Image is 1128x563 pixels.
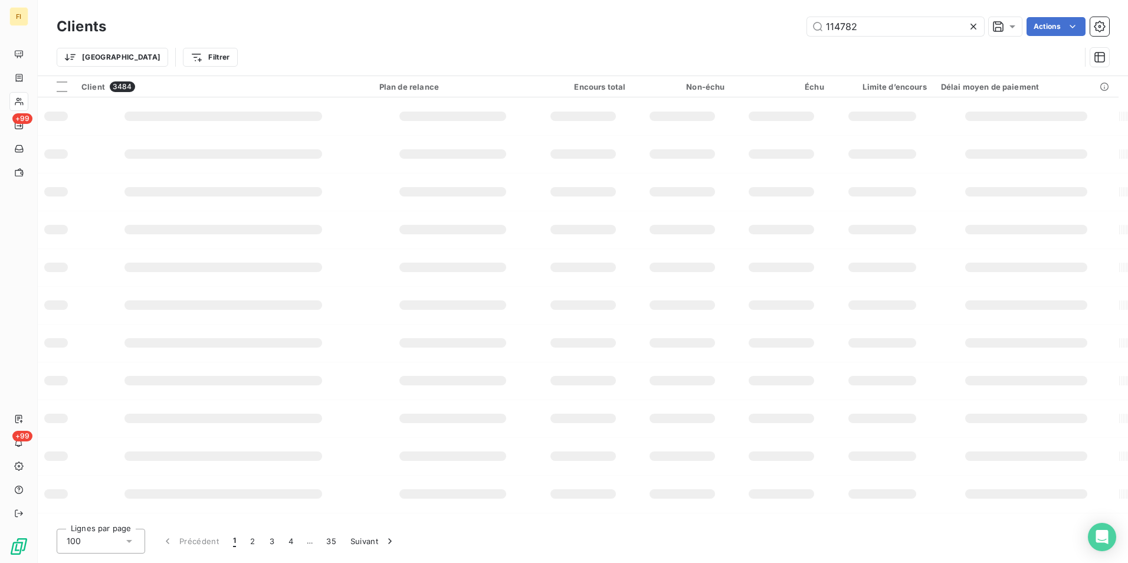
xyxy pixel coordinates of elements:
a: +99 [9,116,28,135]
input: Rechercher [807,17,984,36]
div: Open Intercom Messenger [1088,523,1116,551]
button: 1 [226,529,243,554]
button: 3 [263,529,281,554]
div: Échu [739,82,824,91]
span: 1 [233,535,236,547]
div: Limite d’encours [838,82,927,91]
div: Non-échu [640,82,724,91]
div: FI [9,7,28,26]
span: 100 [67,535,81,547]
div: Encours total [540,82,625,91]
span: Client [81,82,105,91]
span: 3484 [110,81,135,92]
span: … [300,532,319,551]
button: Suivant [343,529,403,554]
button: 35 [319,529,343,554]
button: Filtrer [183,48,237,67]
h3: Clients [57,16,106,37]
button: [GEOGRAPHIC_DATA] [57,48,168,67]
span: +99 [12,113,32,124]
div: Plan de relance [379,82,526,91]
span: +99 [12,431,32,441]
button: Précédent [155,529,226,554]
button: Actions [1027,17,1086,36]
button: 2 [243,529,262,554]
img: Logo LeanPay [9,537,28,556]
div: Délai moyen de paiement [941,82,1111,91]
button: 4 [281,529,300,554]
